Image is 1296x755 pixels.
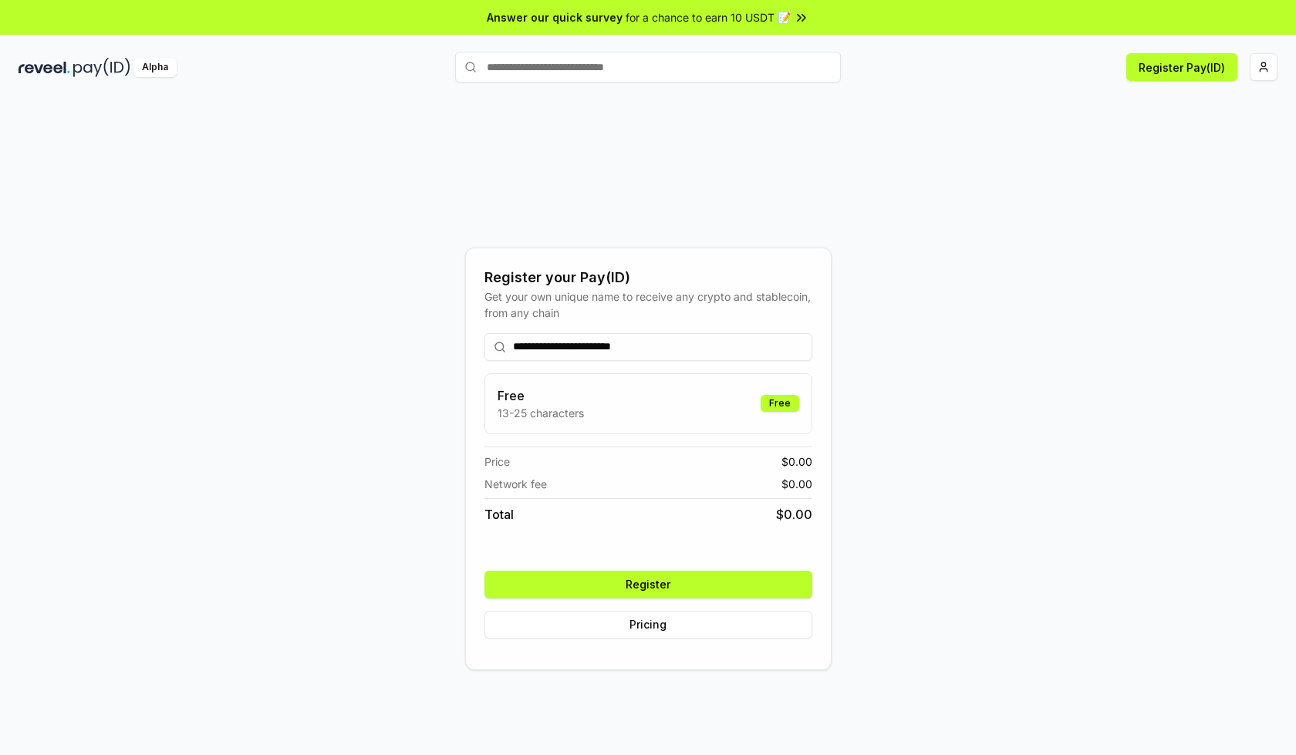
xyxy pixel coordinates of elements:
span: $ 0.00 [781,453,812,470]
span: Network fee [484,476,547,492]
p: 13-25 characters [498,405,584,421]
span: $ 0.00 [781,476,812,492]
span: for a chance to earn 10 USDT 📝 [626,9,791,25]
button: Pricing [484,611,812,639]
img: reveel_dark [19,58,70,77]
div: Alpha [133,58,177,77]
div: Free [761,395,799,412]
button: Register [484,571,812,598]
h3: Free [498,386,584,405]
span: Answer our quick survey [487,9,623,25]
img: pay_id [73,58,130,77]
span: $ 0.00 [776,505,812,524]
div: Get your own unique name to receive any crypto and stablecoin, from any chain [484,288,812,321]
div: Register your Pay(ID) [484,267,812,288]
span: Price [484,453,510,470]
button: Register Pay(ID) [1126,53,1237,81]
span: Total [484,505,514,524]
